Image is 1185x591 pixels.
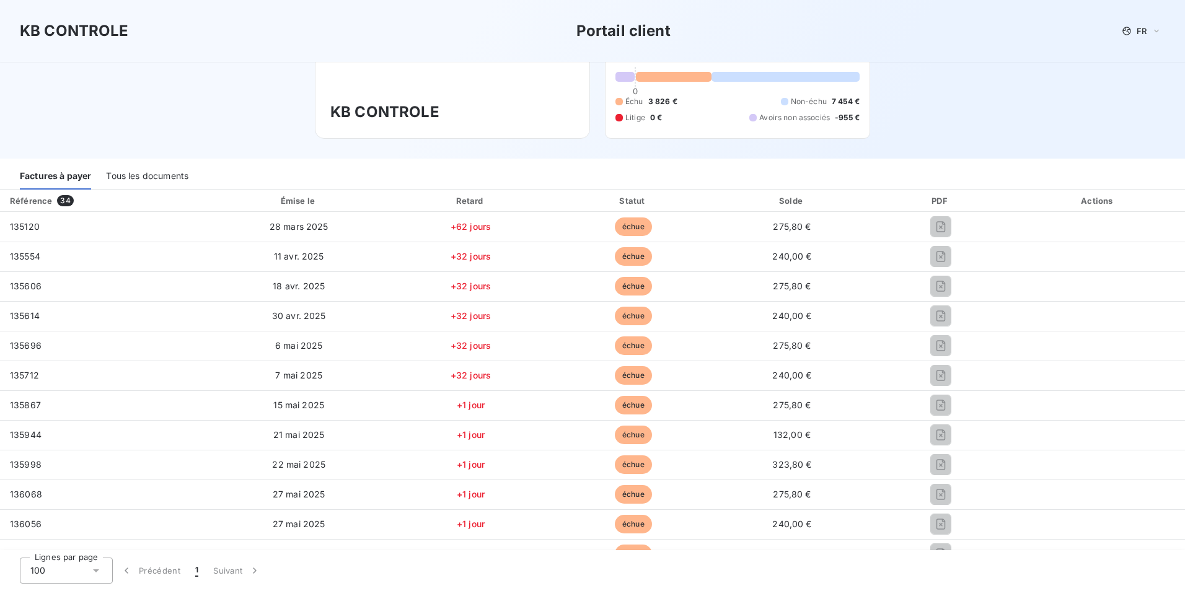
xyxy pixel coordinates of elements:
[773,281,811,291] span: 275,80 €
[832,96,860,107] span: 7 454 €
[10,370,39,380] span: 135712
[57,195,73,206] span: 34
[273,400,324,410] span: 15 mai 2025
[772,251,811,261] span: 240,00 €
[10,221,40,232] span: 135120
[10,340,42,351] span: 135696
[772,370,811,380] span: 240,00 €
[648,96,677,107] span: 3 826 €
[275,340,323,351] span: 6 mai 2025
[20,164,91,190] div: Factures à payer
[10,459,42,470] span: 135998
[716,195,868,207] div: Solde
[615,515,652,533] span: échue
[773,548,811,559] span: 275,80 €
[457,459,485,470] span: +1 jour
[451,370,491,380] span: +32 jours
[773,489,811,499] span: 275,80 €
[773,221,811,232] span: 275,80 €
[10,251,40,261] span: 135554
[451,310,491,321] span: +32 jours
[113,558,188,584] button: Précédent
[275,370,322,380] span: 7 mai 2025
[773,400,811,410] span: 275,80 €
[615,307,652,325] span: échue
[457,400,485,410] span: +1 jour
[457,429,485,440] span: +1 jour
[773,340,811,351] span: 275,80 €
[650,112,662,123] span: 0 €
[272,310,326,321] span: 30 avr. 2025
[615,485,652,504] span: échue
[273,281,325,291] span: 18 avr. 2025
[273,489,325,499] span: 27 mai 2025
[772,459,811,470] span: 323,80 €
[457,548,485,559] span: +1 jour
[10,519,42,529] span: 136056
[188,558,206,584] button: 1
[835,112,860,123] span: -955 €
[615,396,652,414] span: échue
[10,196,52,206] div: Référence
[195,564,198,577] span: 1
[615,277,652,295] span: échue
[273,519,325,529] span: 27 mai 2025
[451,221,491,232] span: +62 jours
[10,400,41,410] span: 135867
[10,429,42,440] span: 135944
[451,340,491,351] span: +32 jours
[773,429,811,440] span: 132,00 €
[206,558,268,584] button: Suivant
[10,281,42,291] span: 135606
[457,519,485,529] span: +1 jour
[10,310,40,321] span: 135614
[576,20,671,42] h3: Portail client
[272,459,325,470] span: 22 mai 2025
[615,455,652,474] span: échue
[30,564,45,577] span: 100
[615,426,652,444] span: échue
[1137,26,1147,36] span: FR
[272,548,325,559] span: 30 mai 2025
[615,545,652,563] span: échue
[625,112,645,123] span: Litige
[625,96,643,107] span: Échu
[873,195,1008,207] div: PDF
[274,251,324,261] span: 11 avr. 2025
[457,489,485,499] span: +1 jour
[1014,195,1183,207] div: Actions
[772,519,811,529] span: 240,00 €
[451,251,491,261] span: +32 jours
[10,548,40,559] span: 136132
[615,217,652,236] span: échue
[106,164,188,190] div: Tous les documents
[615,336,652,355] span: échue
[20,20,129,42] h3: KB CONTROLE
[10,489,42,499] span: 136068
[270,221,328,232] span: 28 mars 2025
[212,195,386,207] div: Émise le
[451,281,491,291] span: +32 jours
[273,429,325,440] span: 21 mai 2025
[759,112,830,123] span: Avoirs non associés
[330,101,575,123] h3: KB CONTROLE
[391,195,551,207] div: Retard
[555,195,711,207] div: Statut
[791,96,827,107] span: Non-échu
[615,366,652,385] span: échue
[633,86,638,96] span: 0
[772,310,811,321] span: 240,00 €
[615,247,652,266] span: échue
